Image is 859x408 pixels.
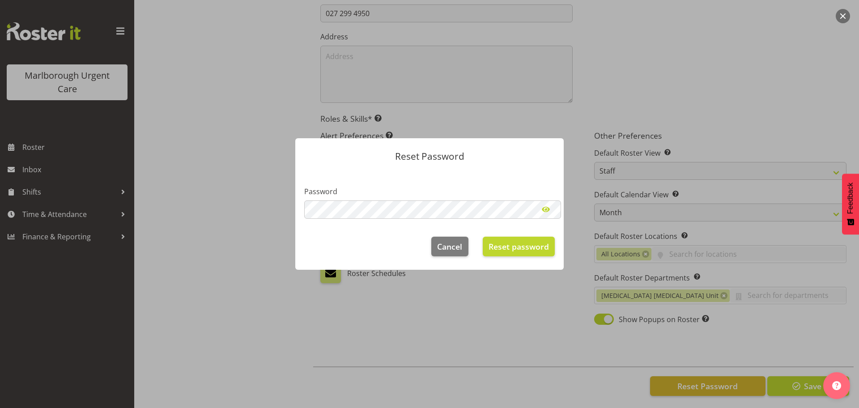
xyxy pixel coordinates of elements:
span: Feedback [846,183,855,214]
span: Cancel [437,241,462,252]
p: Reset Password [304,152,555,161]
button: Reset password [483,237,555,256]
img: help-xxl-2.png [832,381,841,390]
button: Feedback - Show survey [842,174,859,234]
button: Cancel [431,237,468,256]
label: Password [304,186,555,197]
span: Reset password [489,241,549,252]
